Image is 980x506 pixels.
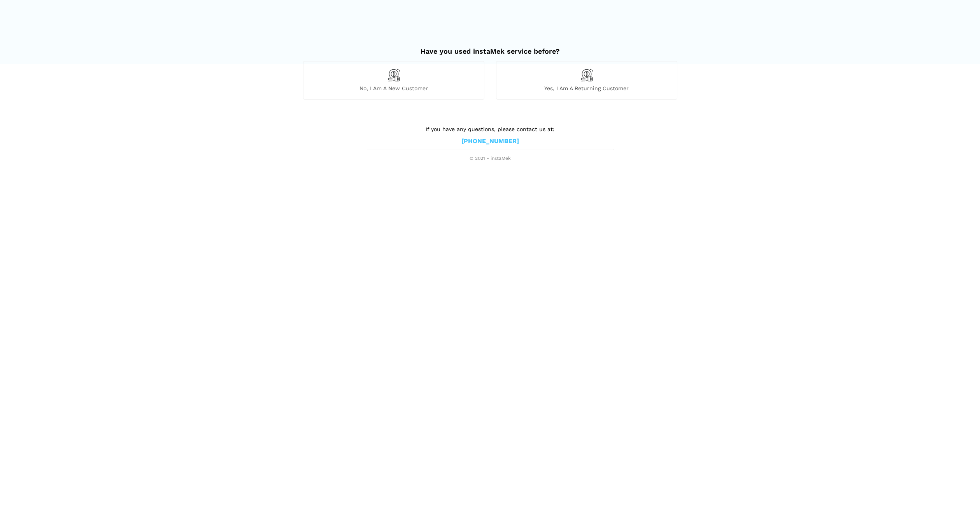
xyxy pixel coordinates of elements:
[461,137,519,145] a: [PHONE_NUMBER]
[496,85,677,92] span: Yes, I am a returning customer
[368,125,613,133] p: If you have any questions, please contact us at:
[368,156,613,162] span: © 2021 - instaMek
[303,85,484,92] span: No, I am a new customer
[303,39,677,56] h2: Have you used instaMek service before?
